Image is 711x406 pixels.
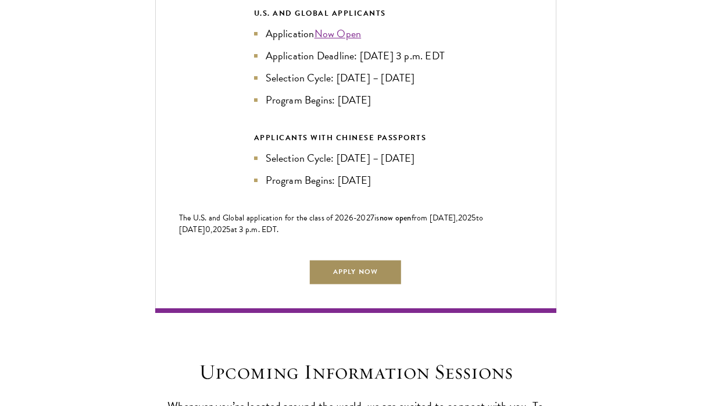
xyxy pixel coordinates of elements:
[213,223,227,236] span: 202
[380,212,412,223] span: now open
[254,7,458,20] div: U.S. and Global Applicants
[210,223,212,236] span: ,
[155,359,556,384] h2: Upcoming Information Sessions
[205,223,210,236] span: 0
[412,212,458,224] span: from [DATE],
[254,26,458,42] li: Application
[254,172,458,188] li: Program Begins: [DATE]
[254,150,458,166] li: Selection Cycle: [DATE] – [DATE]
[374,212,380,224] span: is
[471,212,476,224] span: 5
[458,212,472,224] span: 202
[315,26,362,41] a: Now Open
[254,70,458,86] li: Selection Cycle: [DATE] – [DATE]
[309,259,402,285] a: Apply Now
[231,223,279,236] span: at 3 p.m. EDT.
[179,212,349,224] span: The U.S. and Global application for the class of 202
[254,131,458,144] div: APPLICANTS WITH CHINESE PASSPORTS
[349,212,353,224] span: 6
[226,223,230,236] span: 5
[370,212,374,224] span: 7
[353,212,370,224] span: -202
[254,48,458,64] li: Application Deadline: [DATE] 3 p.m. EDT
[254,92,458,108] li: Program Begins: [DATE]
[179,212,484,236] span: to [DATE]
